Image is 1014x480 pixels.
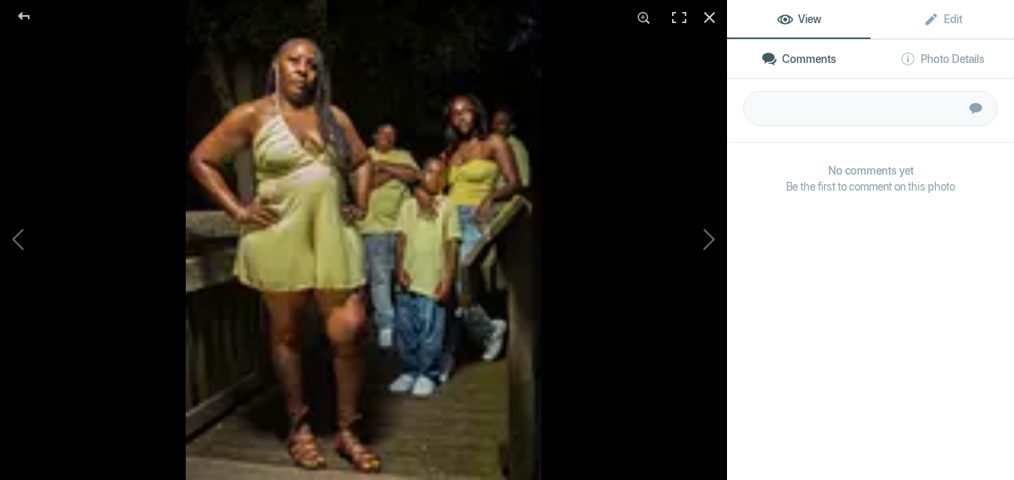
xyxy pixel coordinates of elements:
[923,13,962,26] span: Edit
[727,40,871,78] a: Comments
[607,154,727,327] button: Next (arrow right)
[871,40,1014,78] a: Photo Details
[900,53,985,65] span: Photo Details
[743,179,998,195] span: Be the first to comment on this photo
[761,53,836,65] span: Comments
[958,91,993,126] button: Submit
[743,163,998,179] b: No comments yet
[777,13,821,26] span: View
